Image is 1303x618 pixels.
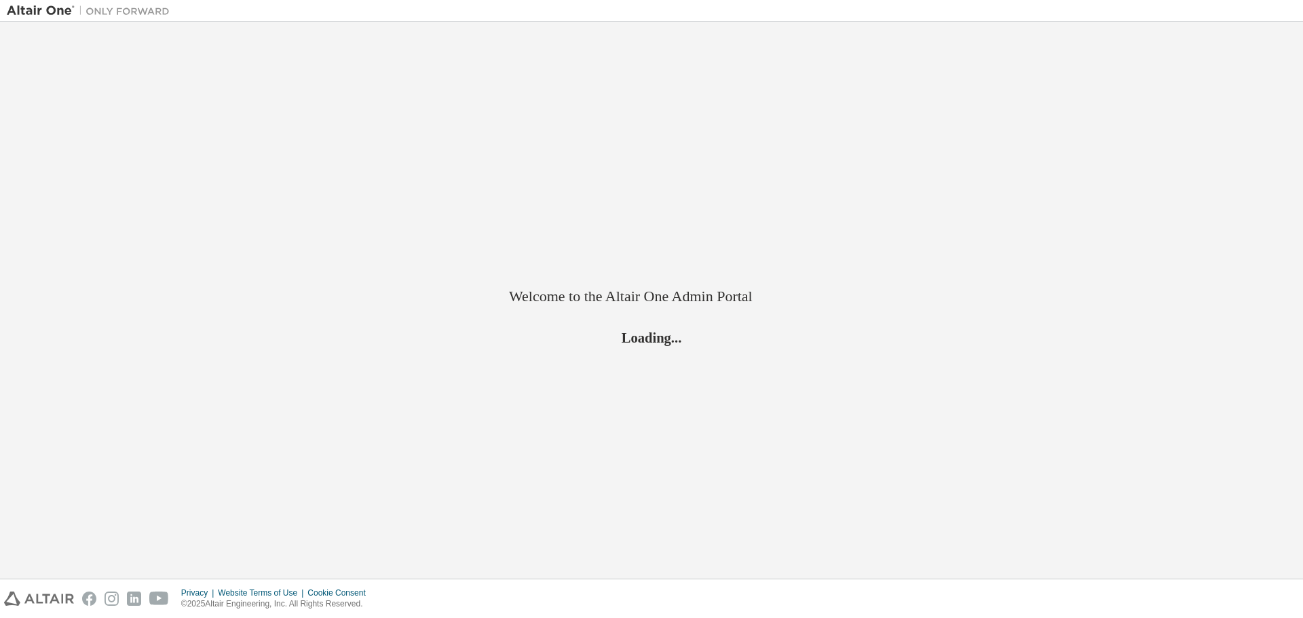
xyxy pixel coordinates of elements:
[307,587,373,598] div: Cookie Consent
[7,4,176,18] img: Altair One
[218,587,307,598] div: Website Terms of Use
[181,587,218,598] div: Privacy
[181,598,374,610] p: © 2025 Altair Engineering, Inc. All Rights Reserved.
[127,592,141,606] img: linkedin.svg
[509,287,794,306] h2: Welcome to the Altair One Admin Portal
[4,592,74,606] img: altair_logo.svg
[509,328,794,346] h2: Loading...
[105,592,119,606] img: instagram.svg
[82,592,96,606] img: facebook.svg
[149,592,169,606] img: youtube.svg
